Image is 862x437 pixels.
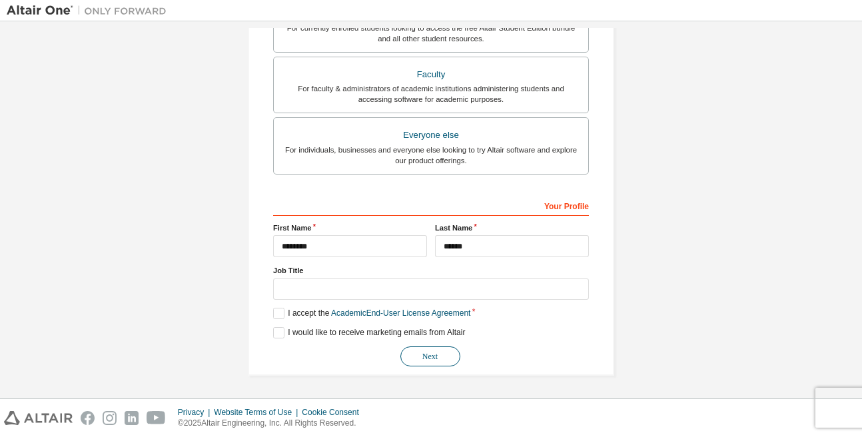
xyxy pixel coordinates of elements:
div: Everyone else [282,126,580,145]
img: facebook.svg [81,411,95,425]
button: Next [400,346,460,366]
p: © 2025 Altair Engineering, Inc. All Rights Reserved. [178,418,367,429]
div: Faculty [282,65,580,84]
label: I would like to receive marketing emails from Altair [273,327,465,338]
img: instagram.svg [103,411,117,425]
div: For individuals, businesses and everyone else looking to try Altair software and explore our prod... [282,145,580,166]
img: altair_logo.svg [4,411,73,425]
div: Website Terms of Use [214,407,302,418]
label: Last Name [435,222,589,233]
img: youtube.svg [147,411,166,425]
img: Altair One [7,4,173,17]
div: Your Profile [273,195,589,216]
div: For faculty & administrators of academic institutions administering students and accessing softwa... [282,83,580,105]
div: Cookie Consent [302,407,366,418]
a: Academic End-User License Agreement [331,308,470,318]
div: For currently enrolled students looking to access the free Altair Student Edition bundle and all ... [282,23,580,44]
label: I accept the [273,308,470,319]
label: Job Title [273,265,589,276]
img: linkedin.svg [125,411,139,425]
label: First Name [273,222,427,233]
div: Privacy [178,407,214,418]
